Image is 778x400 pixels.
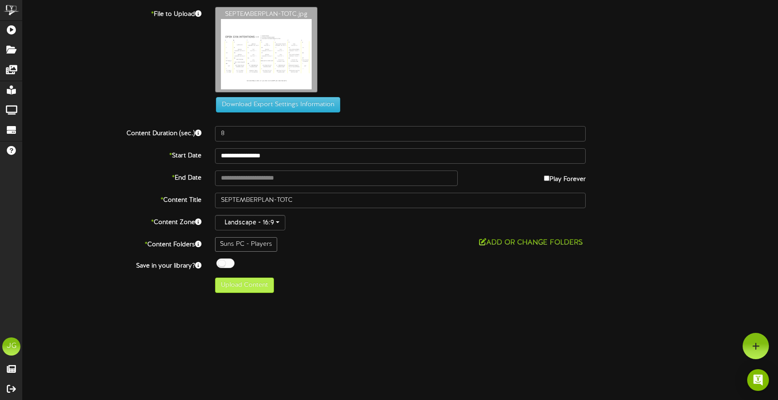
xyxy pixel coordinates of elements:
label: Content Duration (sec.) [16,126,208,138]
button: Upload Content [215,278,274,293]
label: Play Forever [544,171,586,184]
div: Suns PC - Players [215,237,277,252]
div: Open Intercom Messenger [747,369,769,391]
input: Title of this Content [215,193,586,208]
label: Start Date [16,148,208,161]
button: Landscape - 16:9 [215,215,285,230]
div: JG [2,337,20,356]
button: Download Export Settings Information [216,97,340,112]
label: File to Upload [16,7,208,19]
label: Content Folders [16,237,208,249]
label: Content Title [16,193,208,205]
label: Content Zone [16,215,208,227]
a: Download Export Settings Information [211,101,340,108]
label: Save in your library? [16,259,208,271]
label: End Date [16,171,208,183]
input: Play Forever [544,176,549,181]
button: Add or Change Folders [476,237,586,249]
